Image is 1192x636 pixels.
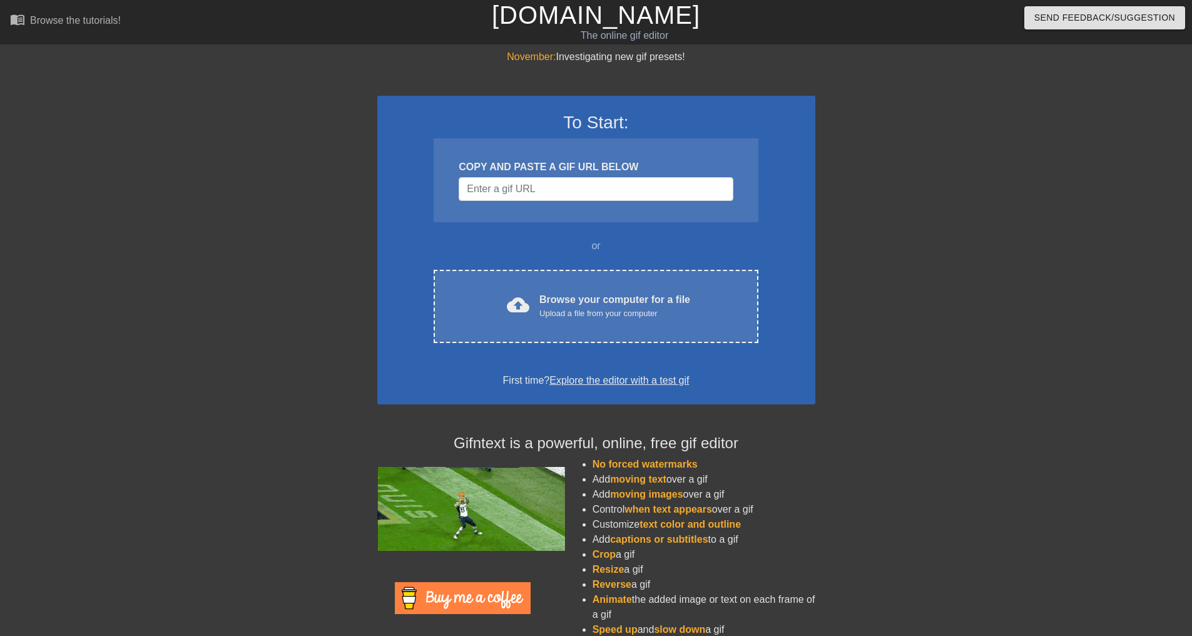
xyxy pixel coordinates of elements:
[639,519,741,530] span: text color and outline
[492,1,700,29] a: [DOMAIN_NAME]
[593,502,815,517] li: Control over a gif
[377,434,815,453] h4: Gifntext is a powerful, online, free gif editor
[593,459,698,469] span: No forced watermarks
[410,238,783,254] div: or
[10,12,25,27] span: menu_book
[654,624,705,635] span: slow down
[539,307,690,320] div: Upload a file from your computer
[593,579,631,590] span: Reverse
[459,177,733,201] input: Username
[394,373,799,388] div: First time?
[624,504,712,515] span: when text appears
[549,375,689,386] a: Explore the editor with a test gif
[404,28,845,43] div: The online gif editor
[593,487,815,502] li: Add over a gif
[507,294,529,316] span: cloud_upload
[507,51,556,62] span: November:
[1034,10,1175,26] span: Send Feedback/Suggestion
[593,517,815,532] li: Customize
[539,292,690,320] div: Browse your computer for a file
[394,112,799,133] h3: To Start:
[377,49,815,64] div: Investigating new gif presets!
[593,594,632,605] span: Animate
[30,15,121,26] div: Browse the tutorials!
[377,467,565,551] img: football_small.gif
[610,474,666,485] span: moving text
[593,577,815,592] li: a gif
[593,549,616,560] span: Crop
[593,592,815,622] li: the added image or text on each frame of a gif
[395,582,531,614] img: Buy Me A Coffee
[593,472,815,487] li: Add over a gif
[10,12,121,31] a: Browse the tutorials!
[610,534,708,545] span: captions or subtitles
[459,160,733,175] div: COPY AND PASTE A GIF URL BELOW
[593,547,815,562] li: a gif
[593,624,638,635] span: Speed up
[593,562,815,577] li: a gif
[1024,6,1185,29] button: Send Feedback/Suggestion
[593,532,815,547] li: Add to a gif
[593,564,624,575] span: Resize
[610,489,683,500] span: moving images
